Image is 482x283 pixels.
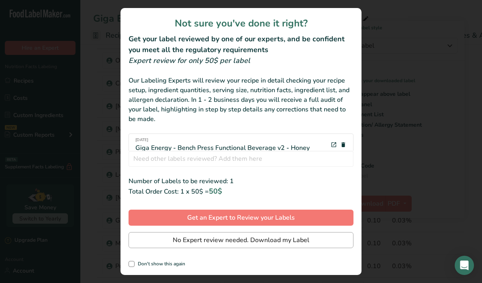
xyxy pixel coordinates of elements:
button: No Expert review needed. Download my Label [129,232,353,248]
div: Our Labeling Experts will review your recipe in detail checking your recipe setup, ingredient qua... [129,76,353,124]
button: Get an Expert to Review your Labels [129,210,353,226]
span: Get an Expert to Review your Labels [187,213,295,222]
h2: Get your label reviewed by one of our experts, and be confident you meet all the regulatory requi... [129,34,353,55]
div: Number of Labels to be reviewed: 1 [129,176,353,186]
div: Open Intercom Messenger [455,256,474,275]
div: Expert review for only 50$ per label [129,55,353,66]
div: Total Order Cost: 1 x 50$ = [129,186,353,197]
h1: Not sure you've done it right? [129,16,353,30]
div: Giga Energy - Bench Press Functional Beverage v2 - Honey [135,137,310,153]
span: No Expert review needed. Download my Label [173,235,309,245]
span: 50$ [209,186,222,196]
span: Don't show this again [135,261,185,267]
input: Need other labels reviewed? Add them here [129,151,353,167]
span: [DATE] [135,137,310,143]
